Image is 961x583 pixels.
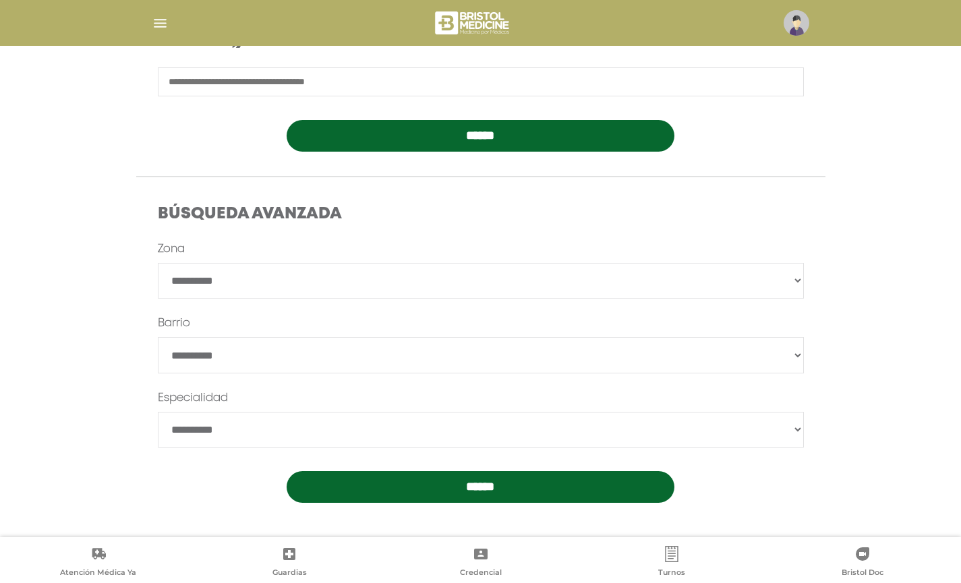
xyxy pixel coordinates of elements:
img: Cober_menu-lines-white.svg [152,15,169,32]
span: Bristol Doc [842,567,883,580]
a: Bristol Doc [767,546,958,580]
label: Zona [158,241,185,257]
span: Turnos [658,567,685,580]
a: Guardias [194,546,384,580]
label: Barrio [158,315,190,332]
label: Especialidad [158,390,228,406]
a: Turnos [576,546,767,580]
a: Atención Médica Ya [3,546,194,580]
a: Credencial [385,546,576,580]
h4: Búsqueda Avanzada [158,205,804,224]
img: profile-placeholder.svg [784,10,809,36]
span: Credencial [460,567,502,580]
span: Guardias [272,567,307,580]
img: bristol-medicine-blanco.png [433,7,513,39]
span: Atención Médica Ya [60,567,136,580]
